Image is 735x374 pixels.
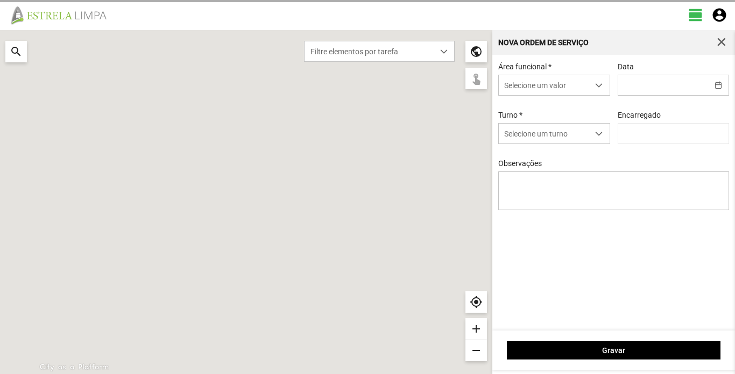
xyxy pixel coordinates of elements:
div: my_location [465,291,487,313]
span: account_circle [711,7,727,23]
span: view_day [688,7,704,23]
label: Área funcional * [498,62,552,71]
img: file [8,5,118,25]
span: Selecione um valor [499,75,589,95]
label: Data [618,62,634,71]
div: remove [465,340,487,361]
div: search [5,41,27,62]
div: dropdown trigger [589,124,610,143]
div: public [465,41,487,62]
span: Gravar [513,346,715,355]
div: dropdown trigger [589,75,610,95]
span: Selecione um turno [499,124,589,143]
div: touch_app [465,68,487,89]
div: dropdown trigger [434,41,455,61]
button: Gravar [507,341,720,359]
div: Nova Ordem de Serviço [498,39,589,46]
label: Encarregado [618,111,661,119]
label: Turno * [498,111,522,119]
span: Filtre elementos por tarefa [305,41,434,61]
label: Observações [498,159,542,168]
div: add [465,318,487,340]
